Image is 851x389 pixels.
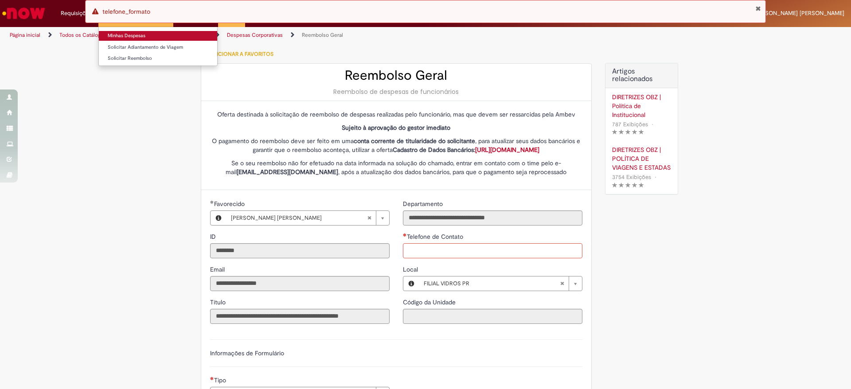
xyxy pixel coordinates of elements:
a: Página inicial [10,31,40,39]
span: Necessários - Favorecido [214,200,246,208]
a: Reembolso Geral [302,31,343,39]
abbr: Limpar campo Local [555,276,569,291]
a: Minhas Despesas [99,31,217,41]
span: Somente leitura - Departamento [403,200,445,208]
strong: Cadastro de Dados Bancários: [393,146,539,154]
span: Somente leitura - ID [210,233,218,241]
input: ID [210,243,390,258]
strong: conta corrente de titularidade do solicitante [354,137,475,145]
span: 3754 Exibições [612,173,651,181]
button: Local, Visualizar este registro FILIAL VIDROS PR [403,276,419,291]
strong: Sujeito à aprovação do gestor imediato [342,124,450,132]
h2: Reembolso Geral [210,68,582,83]
strong: [EMAIL_ADDRESS][DOMAIN_NAME] [237,168,338,176]
span: Tipo [214,376,228,384]
span: Telefone de Contato [407,233,465,241]
p: O pagamento do reembolso deve ser feito em uma , para atualizar seus dados bancários e garantir q... [210,136,582,154]
button: Fechar Notificação [755,5,761,12]
input: Título [210,309,390,324]
a: [PERSON_NAME] [PERSON_NAME]Limpar campo Favorecido [226,211,389,225]
span: Somente leitura - Título [210,298,227,306]
span: Necessários [210,377,214,380]
a: Solicitar Adiantamento de Viagem [99,43,217,52]
label: Somente leitura - Título [210,298,227,307]
span: telefone_formato [102,8,150,16]
span: Requisições [61,9,92,18]
ul: Despesas Corporativas [98,27,218,66]
p: Se o seu reembolso não for efetuado na data informada na solução do chamado, entrar em contato co... [210,159,582,176]
button: Adicionar a Favoritos [201,45,278,63]
span: Necessários [403,233,407,237]
button: Favorecido, Visualizar este registro Israel Martins Trentin [211,211,226,225]
label: Somente leitura - Departamento [403,199,445,208]
span: 787 Exibições [612,121,648,128]
a: [URL][DOMAIN_NAME] [475,146,539,154]
a: DIRETRIZES OBZ | Política de Institucional [612,93,671,119]
span: Obrigatório Preenchido [210,200,214,204]
abbr: Limpar campo Favorecido [363,211,376,225]
input: Email [210,276,390,291]
a: Solicitar Reembolso [99,54,217,63]
span: [PERSON_NAME] [PERSON_NAME] [231,211,367,225]
input: Código da Unidade [403,309,582,324]
h3: Artigos relacionados [612,68,671,83]
span: • [650,118,655,130]
span: [PERSON_NAME] [PERSON_NAME] [753,9,844,17]
input: Telefone de Contato [403,243,582,258]
span: Somente leitura - Email [210,265,226,273]
label: Somente leitura - ID [210,232,218,241]
input: Departamento [403,210,582,226]
a: FILIAL VIDROS PRLimpar campo Local [419,276,582,291]
span: FILIAL VIDROS PR [424,276,560,291]
span: • [653,171,658,183]
label: Somente leitura - Email [210,265,226,274]
label: Informações de Formulário [210,349,284,357]
span: Adicionar a Favoritos [210,51,273,58]
div: Reembolso de despesas de funcionários [210,87,582,96]
span: Somente leitura - Código da Unidade [403,298,457,306]
ul: Trilhas de página [7,27,561,43]
a: DIRETRIZES OBZ | POLÍTICA DE VIAGENS E ESTADAS [612,145,671,172]
a: Despesas Corporativas [227,31,283,39]
img: ServiceNow [1,4,47,22]
label: Somente leitura - Código da Unidade [403,298,457,307]
p: Oferta destinada à solicitação de reembolso de despesas realizadas pelo funcionário, mas que deve... [210,110,582,119]
a: Todos os Catálogos [59,31,106,39]
span: Local [403,265,420,273]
